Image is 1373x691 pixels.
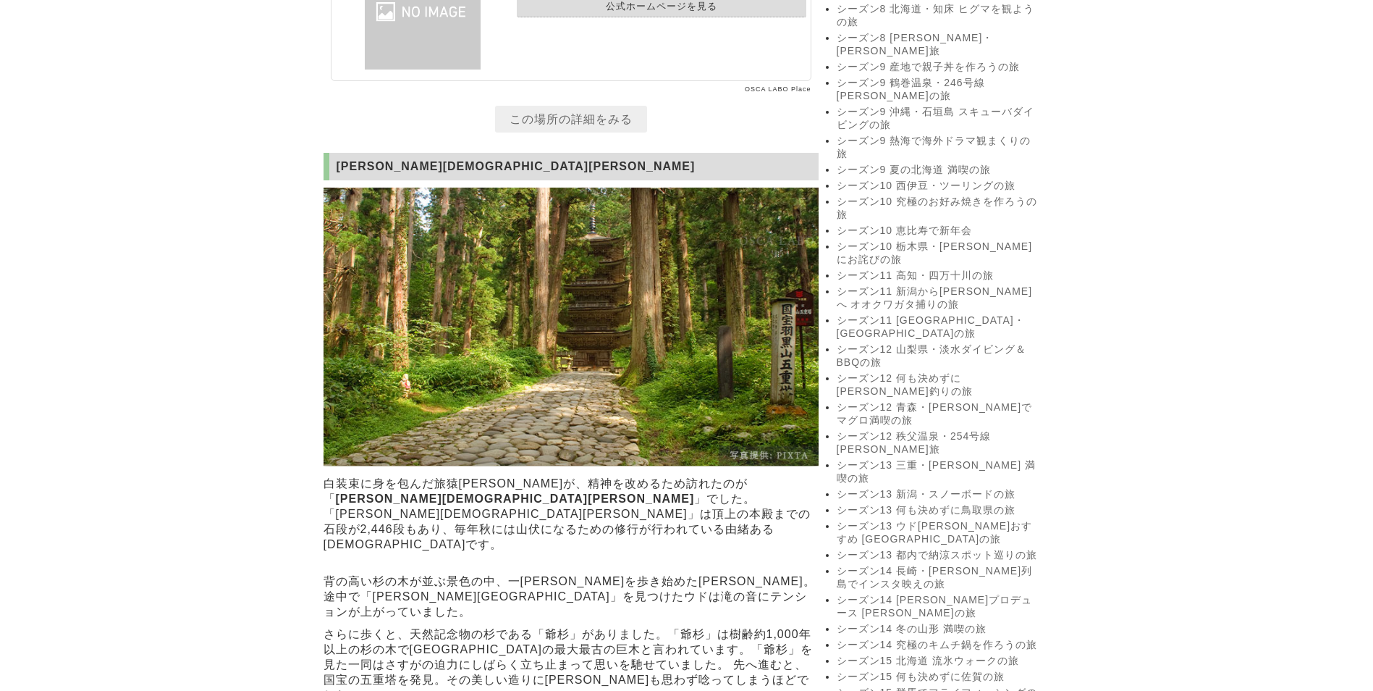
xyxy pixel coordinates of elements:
a: シーズン9 鶴巻温泉・246号線 [PERSON_NAME]の旅 [837,77,1039,103]
a: シーズン8 北海道・知床 ヒグマを観ようの旅 [837,3,1039,29]
a: シーズン11 高知・四万十川の旅 [837,269,1039,282]
a: シーズン14 究極のキムチ鍋を作ろうの旅 [837,639,1039,652]
a: シーズン14 [PERSON_NAME]プロデュース [PERSON_NAME]の旅 [837,594,1039,620]
a: シーズン9 夏の北海道 満喫の旅 [837,164,1039,177]
a: シーズン14 冬の山形 満喫の旅 [837,623,1039,636]
a: シーズン14 長崎・[PERSON_NAME]列島でインスタ映えの旅 [837,565,1039,591]
a: シーズン9 熱海で海外ドラマ観まくりの旅 [837,135,1039,161]
a: シーズン15 何も決めずに佐賀の旅 [837,671,1039,684]
a: シーズン12 秩父温泉・254号線 [PERSON_NAME]旅 [837,430,1039,456]
a: シーズン13 三重・[PERSON_NAME] 満喫の旅 [837,459,1039,485]
a: シーズン15 北海道 流氷ウォークの旅 [837,655,1039,668]
p: 背の高い杉の木が並ぶ景色の中、一[PERSON_NAME]を歩き始めた[PERSON_NAME]。途中で「[PERSON_NAME][GEOGRAPHIC_DATA]」を見つけたウドは滝の音にテ... [324,571,819,624]
a: シーズン8 [PERSON_NAME]・[PERSON_NAME]旅 [837,32,1039,58]
a: シーズン9 沖縄・石垣島 スキューバダイビングの旅 [837,106,1039,132]
a: シーズン9 産地で親子丼を作ろうの旅 [837,61,1039,74]
a: シーズン12 何も決めずに [PERSON_NAME]釣りの旅 [837,372,1039,398]
a: シーズン12 山梨県・淡水ダイビング＆BBQの旅 [837,343,1039,369]
img: 出羽三山神社 [324,188,819,466]
a: シーズン10 西伊豆・ツーリングの旅 [837,180,1039,193]
a: シーズン13 ウド[PERSON_NAME]おすすめ [GEOGRAPHIC_DATA]の旅 [837,520,1039,546]
a: シーズン11 新潟から[PERSON_NAME]へ オオクワガタ捕りの旅 [837,285,1039,311]
a: シーズン10 恵比寿で新年会 [837,225,1039,238]
a: OSCA LABO Place [745,85,811,93]
strong: [PERSON_NAME][DEMOGRAPHIC_DATA][PERSON_NAME] [336,493,695,505]
a: シーズン10 究極のお好み焼きを作ろうの旅 [837,196,1039,222]
p: 白装束に身を包んだ旅猿[PERSON_NAME]が、精神を改めるため訪れたのが「 」でした。「[PERSON_NAME][DEMOGRAPHIC_DATA][PERSON_NAME]」は頂上の本... [324,473,819,556]
a: この場所の詳細をみる [495,106,647,133]
h2: [PERSON_NAME][DEMOGRAPHIC_DATA][PERSON_NAME] [324,153,819,180]
a: シーズン13 新潟・スノーボードの旅 [837,488,1039,501]
a: シーズン11 [GEOGRAPHIC_DATA]・[GEOGRAPHIC_DATA]の旅 [837,314,1039,340]
a: シーズン13 都内で納涼スポット巡りの旅 [837,549,1039,562]
a: シーズン12 青森・[PERSON_NAME]でマグロ満喫の旅 [837,401,1039,427]
a: シーズン13 何も決めずに鳥取県の旅 [837,504,1039,517]
a: シーズン10 栃木県・[PERSON_NAME]にお詫びの旅 [837,240,1039,267]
